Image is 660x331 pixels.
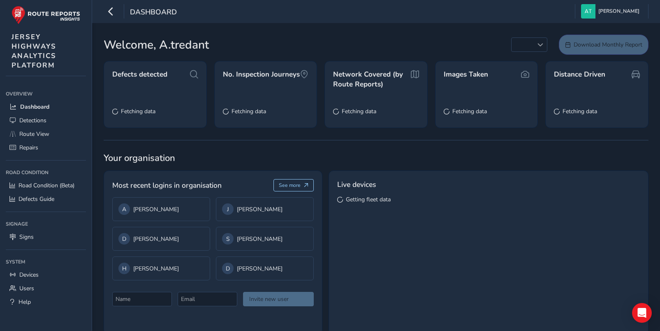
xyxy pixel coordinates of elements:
a: Devices [6,268,86,282]
span: J [227,205,229,213]
input: Name [112,292,172,306]
a: Road Condition (Beta) [6,179,86,192]
span: Dashboard [130,7,177,19]
span: Help [19,298,31,306]
button: See more [273,179,314,191]
span: Distance Driven [554,70,605,79]
span: Fetching data [232,107,266,115]
div: Open Intercom Messenger [632,303,652,323]
span: Fetching data [563,107,597,115]
span: Dashboard [20,103,49,111]
button: [PERSON_NAME] [581,4,642,19]
a: Help [6,295,86,309]
div: [PERSON_NAME] [222,203,308,215]
span: Defects detected [112,70,167,79]
span: D [226,265,230,273]
img: diamond-layout [581,4,595,19]
span: Fetching data [452,107,487,115]
span: Getting fleet data [346,196,391,203]
span: JERSEY HIGHWAYS ANALYTICS PLATFORM [12,32,56,70]
a: Repairs [6,141,86,154]
span: Route View [19,130,49,138]
span: Users [19,284,34,292]
span: Fetching data [342,107,376,115]
span: H [122,265,127,273]
img: rr logo [12,6,80,24]
div: Signage [6,218,86,230]
span: D [122,235,126,243]
span: S [226,235,230,243]
a: Detections [6,114,86,127]
span: No. Inspection Journeys [223,70,300,79]
div: [PERSON_NAME] [118,203,204,215]
span: Live devices [337,179,376,190]
a: Dashboard [6,100,86,114]
span: A [122,205,126,213]
a: Signs [6,230,86,244]
span: Most recent logins in organisation [112,180,222,191]
div: Road Condition [6,166,86,179]
span: Your organisation [104,152,648,164]
span: Welcome, A.tredant [104,36,209,54]
a: Route View [6,127,86,141]
span: Road Condition (Beta) [19,182,74,189]
span: Network Covered (by Route Reports) [333,70,410,89]
span: Detections [19,117,46,124]
div: Overview [6,88,86,100]
div: [PERSON_NAME] [222,233,308,245]
span: Defects Guide [19,195,54,203]
span: Fetching data [121,107,155,115]
div: [PERSON_NAME] [118,263,204,274]
span: See more [279,182,301,189]
span: Images Taken [444,70,488,79]
span: Signs [19,233,34,241]
input: Email [178,292,237,306]
a: Defects Guide [6,192,86,206]
span: Devices [19,271,39,279]
div: [PERSON_NAME] [222,263,308,274]
a: Users [6,282,86,295]
div: System [6,256,86,268]
div: [PERSON_NAME] [118,233,204,245]
span: [PERSON_NAME] [598,4,639,19]
span: Repairs [19,144,38,152]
